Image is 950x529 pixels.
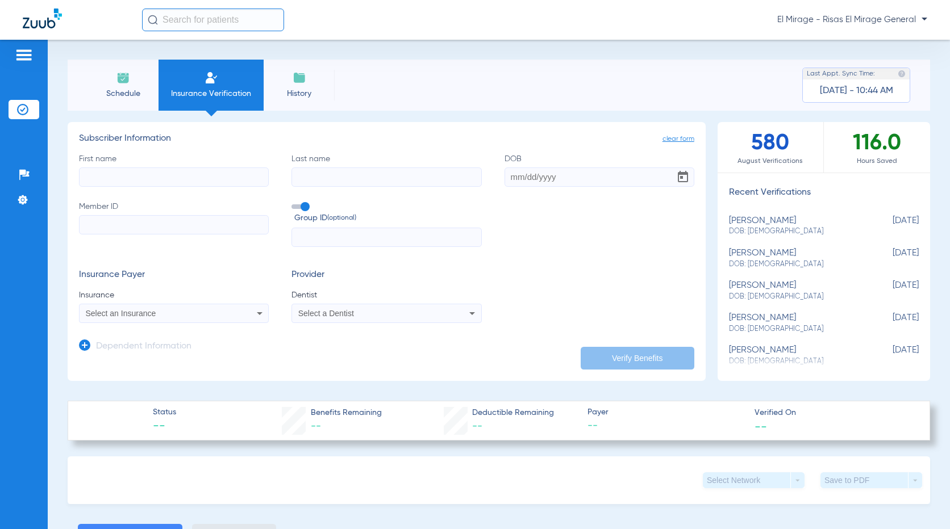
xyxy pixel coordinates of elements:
div: 116.0 [824,122,930,173]
span: Group ID [294,212,481,224]
span: Select a Dentist [298,309,354,318]
span: Insurance [79,289,269,301]
div: [PERSON_NAME] [729,280,862,301]
span: Status [153,406,176,418]
h3: Insurance Payer [79,270,269,281]
span: DOB: [DEMOGRAPHIC_DATA] [729,292,862,302]
label: First name [79,153,269,187]
span: -- [587,419,745,433]
span: [DATE] [862,248,919,269]
span: -- [755,420,767,432]
input: Last name [291,167,481,187]
img: last sync help info [898,70,906,78]
span: [DATE] [862,313,919,334]
small: (optional) [327,212,356,224]
label: Last name [291,153,481,187]
div: 580 [718,122,824,173]
span: Schedule [96,88,150,99]
span: DOB: [DEMOGRAPHIC_DATA] [729,226,862,237]
iframe: Chat Widget [893,475,950,529]
span: DOB: [DEMOGRAPHIC_DATA] [729,259,862,270]
input: First name [79,167,269,187]
span: August Verifications [718,156,823,167]
span: -- [311,421,321,431]
input: DOBOpen calendar [505,167,694,187]
h3: Subscriber Information [79,133,694,145]
div: [PERSON_NAME] [729,313,862,334]
span: Verified On [755,407,912,419]
div: [PERSON_NAME] [729,345,862,366]
span: Insurance Verification [167,88,255,99]
img: hamburger-icon [15,48,33,62]
span: El Mirage - Risas El Mirage General [777,14,927,26]
button: Verify Benefits [581,347,694,370]
h3: Provider [291,270,481,281]
span: [DATE] [862,345,919,366]
label: DOB [505,153,694,187]
span: clear form [663,133,694,145]
span: Benefits Remaining [311,407,382,419]
button: Open calendar [672,166,694,188]
span: [DATE] [862,216,919,237]
img: Schedule [116,71,130,85]
div: [PERSON_NAME] [729,216,862,237]
span: [DATE] [862,280,919,301]
img: History [293,71,306,85]
span: History [272,88,326,99]
span: -- [472,421,482,431]
span: DOB: [DEMOGRAPHIC_DATA] [729,324,862,334]
span: Payer [587,406,745,418]
span: Last Appt. Sync Time: [807,68,875,79]
span: Hours Saved [824,156,930,167]
h3: Recent Verifications [718,187,930,199]
span: Deductible Remaining [472,407,554,419]
span: -- [153,419,176,435]
span: Dentist [291,289,481,301]
img: Search Icon [148,15,158,25]
img: Manual Insurance Verification [205,71,218,85]
label: Member ID [79,201,269,247]
input: Search for patients [142,9,284,31]
img: Zuub Logo [23,9,62,28]
div: [PERSON_NAME] [729,248,862,269]
span: [DATE] - 10:44 AM [820,85,893,96]
h3: Dependent Information [96,341,191,352]
input: Member ID [79,215,269,234]
span: Select an Insurance [86,309,156,318]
